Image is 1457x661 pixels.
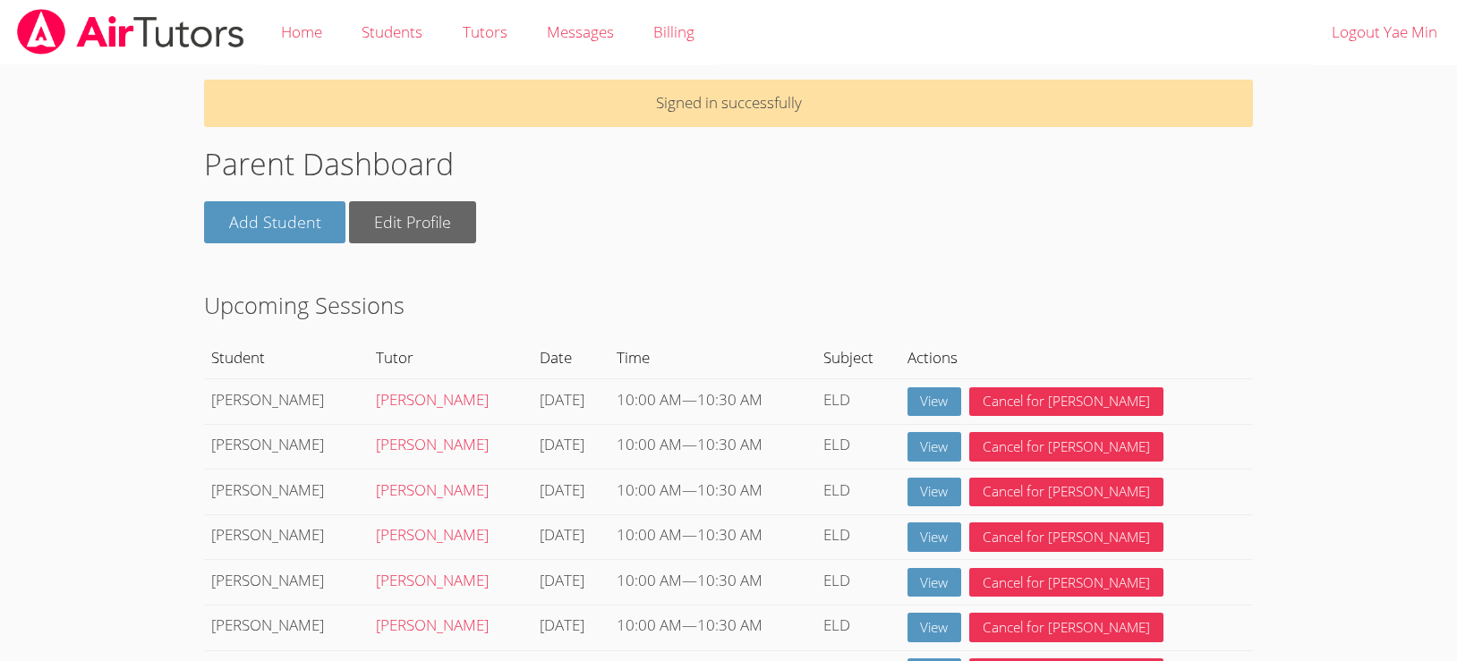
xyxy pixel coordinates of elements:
div: [DATE] [540,478,601,504]
div: — [617,568,808,594]
td: ELD [815,378,899,424]
td: [PERSON_NAME] [204,514,368,560]
td: ELD [815,605,899,650]
p: Signed in successfully [204,80,1253,127]
span: 10:00 AM [617,524,682,545]
a: [PERSON_NAME] [376,389,489,410]
a: Edit Profile [349,201,476,243]
button: Cancel for [PERSON_NAME] [969,387,1163,417]
a: [PERSON_NAME] [376,524,489,545]
th: Subject [815,337,899,378]
h1: Parent Dashboard [204,141,1253,187]
div: [DATE] [540,432,601,458]
div: [DATE] [540,613,601,639]
div: [DATE] [540,522,601,548]
a: Add Student [204,201,346,243]
div: — [617,387,808,413]
div: [DATE] [540,387,601,413]
a: View [907,432,962,462]
a: View [907,522,962,552]
a: View [907,387,962,417]
div: — [617,613,808,639]
button: Cancel for [PERSON_NAME] [969,568,1163,597]
span: Messages [547,21,614,42]
td: [PERSON_NAME] [204,378,368,424]
div: [DATE] [540,568,601,594]
span: 10:30 AM [697,614,763,635]
td: ELD [815,424,899,470]
span: 10:00 AM [617,389,682,410]
span: 10:30 AM [697,389,763,410]
td: [PERSON_NAME] [204,424,368,470]
th: Date [533,337,609,378]
span: 10:30 AM [697,570,763,590]
img: airtutors_banner-c4298cdbf04f3fff15de1276eac7730deb9818008684d7c2e4769d2f7ddbe033.png [15,9,246,55]
a: [PERSON_NAME] [376,570,489,590]
a: [PERSON_NAME] [376,614,489,635]
th: Student [204,337,368,378]
a: View [907,568,962,597]
td: [PERSON_NAME] [204,605,368,650]
th: Tutor [368,337,532,378]
a: [PERSON_NAME] [376,434,489,454]
td: ELD [815,559,899,605]
a: View [907,478,962,507]
td: [PERSON_NAME] [204,469,368,514]
button: Cancel for [PERSON_NAME] [969,522,1163,552]
span: 10:00 AM [617,570,682,590]
span: 10:30 AM [697,479,763,500]
div: — [617,478,808,504]
a: View [907,613,962,642]
th: Time [609,337,816,378]
span: 10:00 AM [617,479,682,500]
span: 10:00 AM [617,614,682,635]
td: [PERSON_NAME] [204,559,368,605]
div: — [617,522,808,548]
h2: Upcoming Sessions [204,288,1253,322]
td: ELD [815,514,899,560]
div: — [617,432,808,458]
span: 10:00 AM [617,434,682,454]
span: 10:30 AM [697,434,763,454]
button: Cancel for [PERSON_NAME] [969,478,1163,507]
span: 10:30 AM [697,524,763,545]
button: Cancel for [PERSON_NAME] [969,432,1163,462]
button: Cancel for [PERSON_NAME] [969,613,1163,642]
th: Actions [899,337,1253,378]
a: [PERSON_NAME] [376,479,489,500]
td: ELD [815,469,899,514]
